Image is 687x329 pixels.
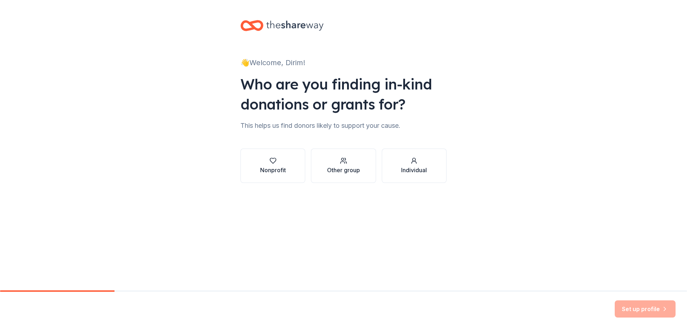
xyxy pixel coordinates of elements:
div: This helps us find donors likely to support your cause. [240,120,447,131]
button: Nonprofit [240,149,305,183]
div: Other group [327,166,360,174]
button: Other group [311,149,376,183]
div: 👋 Welcome, Dirim! [240,57,447,68]
div: Individual [401,166,427,174]
div: Who are you finding in-kind donations or grants for? [240,74,447,114]
div: Nonprofit [260,166,286,174]
button: Individual [382,149,447,183]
